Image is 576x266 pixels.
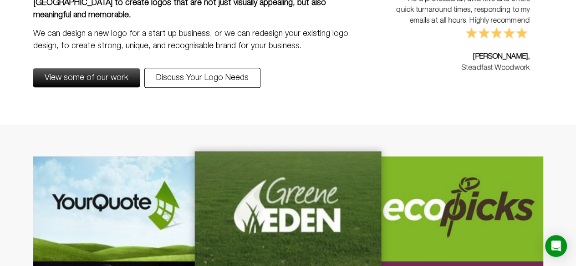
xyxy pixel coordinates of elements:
span: Discuss Your Logo Needs [156,74,249,82]
div: Open Intercom Messenger [545,235,567,257]
a: Discuss Your Logo Needs [144,68,260,88]
span: Steadfast Woodwork [461,62,530,73]
span: View some of our work [45,74,128,82]
p: We can design a new logo for a start up business, or we can redesign your existing logo design, t... [33,28,352,52]
a: View some of our work [33,68,140,87]
span: [PERSON_NAME], [461,51,530,62]
a: YourQuote Logo Design [33,156,203,261]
